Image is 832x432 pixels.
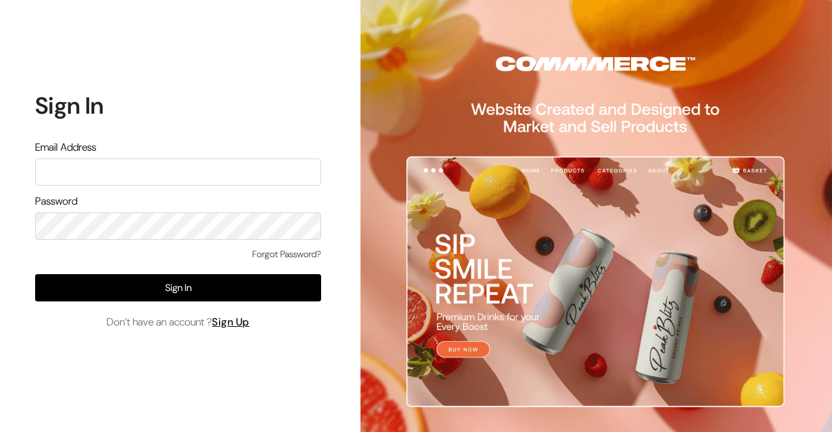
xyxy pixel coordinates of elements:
a: Forgot Password? [252,248,321,261]
button: Sign In [35,274,321,301]
label: Password [35,194,77,209]
a: Sign Up [212,315,250,329]
span: Don’t have an account ? [107,314,250,330]
label: Email Address [35,140,96,155]
h1: Sign In [35,92,321,120]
